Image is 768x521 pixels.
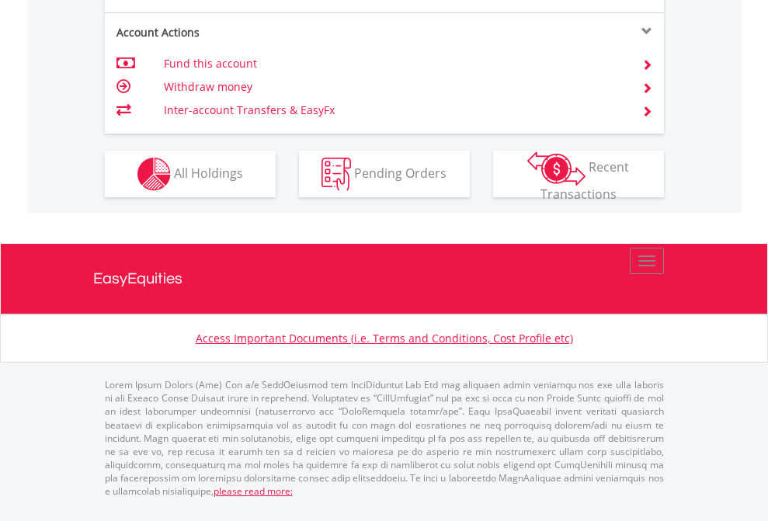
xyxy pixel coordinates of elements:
[105,151,276,197] button: All Holdings
[164,52,623,75] td: Fund this account
[299,151,470,197] button: Pending Orders
[164,99,623,122] td: Inter-account Transfers & EasyFx
[321,158,351,191] img: pending_instructions-wht.png
[196,331,573,346] a: Access Important Documents (i.e. Terms and Conditions, Cost Profile etc)
[93,244,676,314] a: EasyEquities
[174,164,243,181] span: All Holdings
[354,164,447,181] span: Pending Orders
[137,158,171,191] img: holdings-wht.png
[164,75,623,99] td: Withdraw money
[105,25,384,40] div: Account Actions
[493,151,664,197] button: Recent Transactions
[214,485,293,498] a: please read more:
[105,378,664,498] p: Lorem Ipsum Dolors (Ame) Con a/e SeddOeiusmod tem InciDiduntut Lab Etd mag aliquaen admin veniamq...
[527,151,586,186] img: transactions-zar-wht.png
